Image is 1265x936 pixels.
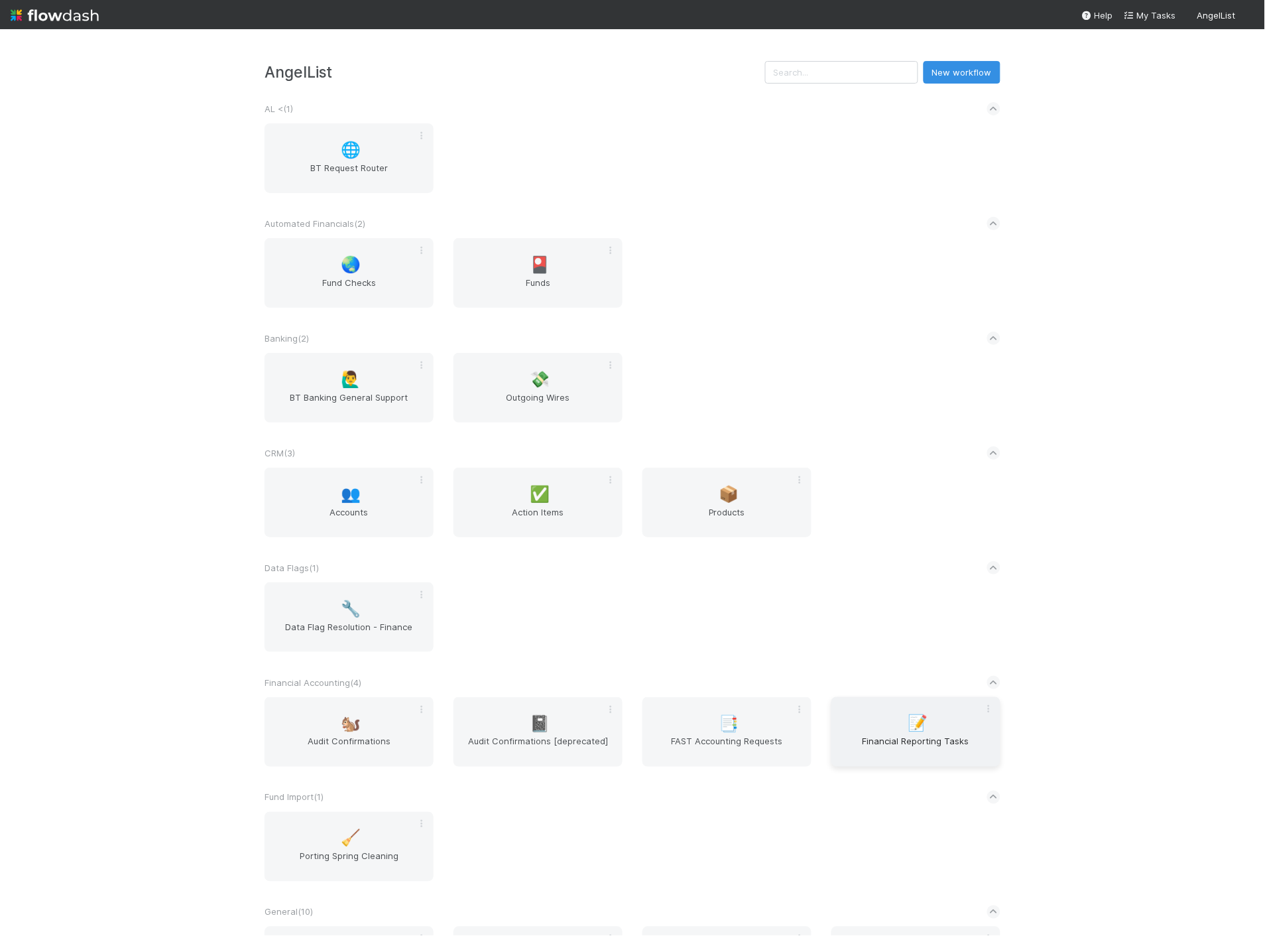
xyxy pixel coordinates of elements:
a: 🌏Fund Checks [265,238,434,308]
span: Audit Confirmations [deprecated] [459,735,617,762]
span: 🌐 [341,141,361,159]
a: 📝Financial Reporting Tasks [831,697,1000,767]
a: 💸Outgoing Wires [453,353,623,423]
span: Audit Confirmations [270,735,428,762]
span: Funds [459,276,617,302]
span: BT Request Router [270,161,428,188]
span: Data Flag Resolution - Finance [270,620,428,647]
span: Accounts [270,505,428,532]
span: Fund Checks [270,276,428,302]
span: Action Items [459,505,617,532]
button: New workflow [924,61,1000,84]
span: Fund Import ( 1 ) [265,792,324,803]
span: 👥 [341,486,361,503]
span: Data Flags ( 1 ) [265,563,319,573]
img: logo-inverted-e16ddd16eac7371096b0.svg [11,4,99,27]
a: My Tasks [1124,9,1176,22]
a: ✅Action Items [453,468,623,537]
span: AngelList [1197,10,1236,21]
span: CRM ( 3 ) [265,448,295,458]
span: Automated Financials ( 2 ) [265,218,365,229]
span: Products [648,505,806,532]
span: 🔧 [341,600,361,618]
span: 📓 [530,715,550,732]
span: BT Banking General Support [270,391,428,417]
span: 🧹 [341,830,361,847]
a: 🙋‍♂️BT Banking General Support [265,353,434,423]
span: Financial Reporting Tasks [837,735,995,762]
span: Porting Spring Cleaning [270,850,428,876]
span: FAST Accounting Requests [648,735,806,762]
a: 🎴Funds [453,238,623,308]
h3: AngelList [265,63,765,81]
a: 📑FAST Accounting Requests [642,697,812,767]
span: 📑 [719,715,739,732]
input: Search... [765,61,918,84]
span: 🌏 [341,256,361,273]
a: 🧹Porting Spring Cleaning [265,812,434,882]
span: 🙋‍♂️ [341,371,361,388]
a: 🔧Data Flag Resolution - Finance [265,582,434,652]
span: 🐿️ [341,715,361,732]
span: 📝 [908,715,928,732]
span: 💸 [530,371,550,388]
span: Outgoing Wires [459,391,617,417]
span: General ( 10 ) [265,907,313,917]
a: 📓Audit Confirmations [deprecated] [453,697,623,767]
span: AL < ( 1 ) [265,103,293,114]
span: 📦 [719,486,739,503]
a: 📦Products [642,468,812,537]
span: Financial Accounting ( 4 ) [265,677,361,688]
span: Banking ( 2 ) [265,333,309,344]
a: 🌐BT Request Router [265,123,434,193]
span: 🎴 [530,256,550,273]
div: Help [1081,9,1113,22]
span: ✅ [530,486,550,503]
a: 🐿️Audit Confirmations [265,697,434,767]
span: My Tasks [1124,10,1176,21]
a: 👥Accounts [265,468,434,537]
img: avatar_c7c7de23-09de-42ad-8e02-7981c37ee075.png [1241,9,1254,23]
